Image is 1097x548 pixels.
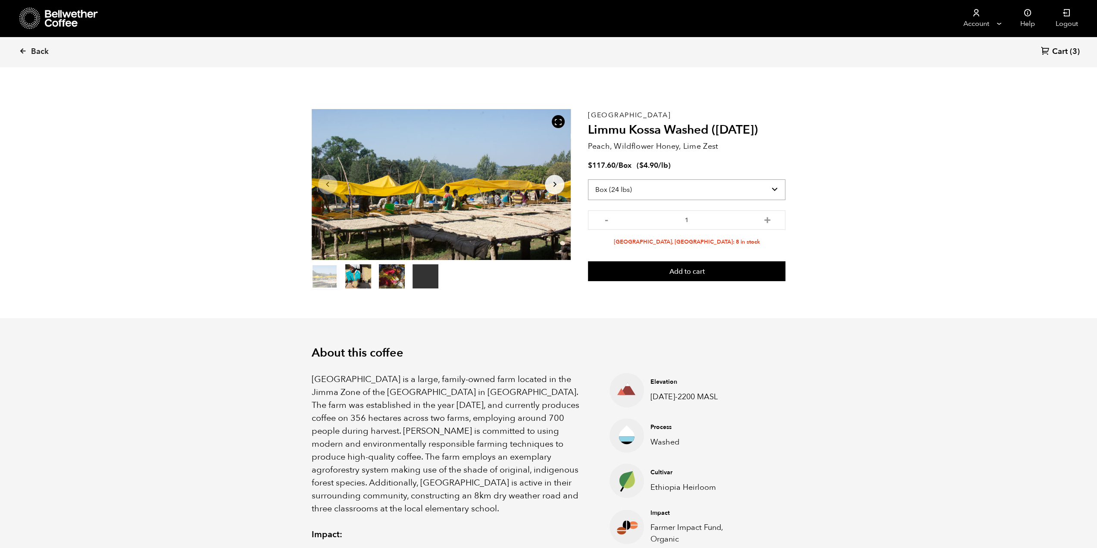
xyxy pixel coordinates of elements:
button: Add to cart [588,261,785,281]
span: /lb [658,160,668,170]
span: $ [639,160,644,170]
bdi: 4.90 [639,160,658,170]
p: Ethiopia Heirloom [650,482,747,493]
p: [DATE]-2200 MASL [650,391,747,403]
video: Your browser does not support the video tag. [413,264,438,288]
p: Farmer Impact Fund, Organic [650,522,747,545]
span: Box [619,160,631,170]
button: + [762,215,772,223]
button: - [601,215,612,223]
a: Cart (3) [1041,46,1080,58]
li: [GEOGRAPHIC_DATA], [GEOGRAPHIC_DATA]: 8 in stock [588,238,785,246]
h4: Impact [650,509,747,517]
span: $ [588,160,592,170]
h2: About this coffee [312,346,786,360]
h4: Cultivar [650,468,747,477]
h2: Limmu Kossa Washed ([DATE]) [588,123,785,138]
p: [GEOGRAPHIC_DATA] is a large, family-owned farm located in the Jimma Zone of the [GEOGRAPHIC_DATA... [312,373,588,515]
h4: Elevation [650,378,747,386]
span: (3) [1070,47,1080,57]
strong: Impact: [312,529,342,540]
span: Cart [1052,47,1068,57]
span: Back [31,47,49,57]
p: Peach, Wildflower Honey, Lime Zest [588,141,785,152]
span: ( ) [637,160,671,170]
bdi: 117.60 [588,160,616,170]
p: Washed [650,436,747,448]
span: / [616,160,619,170]
h4: Process [650,423,747,432]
